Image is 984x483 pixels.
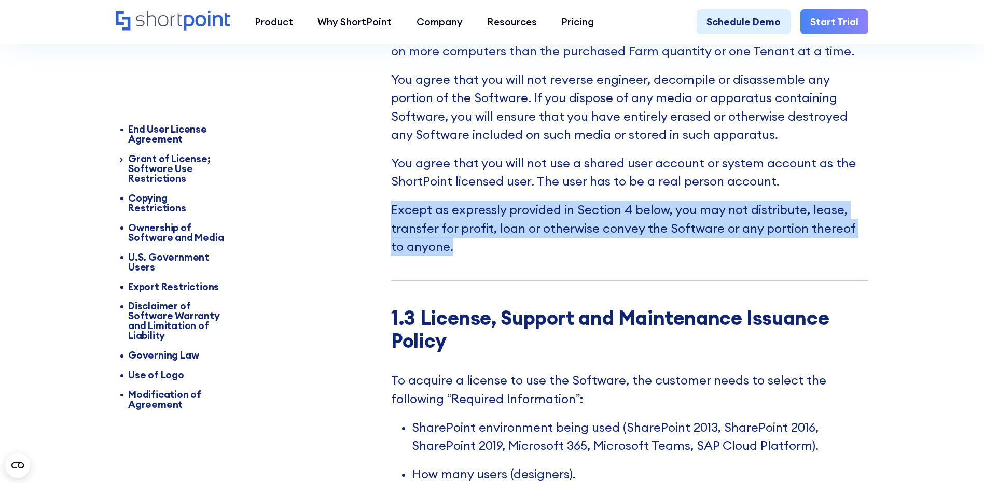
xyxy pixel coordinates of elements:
div: Copying Restrictions [128,193,227,213]
div: Pricing [561,15,594,29]
div: Modification of Agreement [128,390,227,409]
div: Disclaimer of Software Warranty and Limitation of Liability [128,301,227,340]
div: Governing Law [128,350,227,360]
a: Resources [475,9,549,34]
div: Export Restrictions [128,281,227,291]
div: Use of Logo [128,370,227,380]
a: Product [242,9,305,34]
p: SharePoint environment being used (SharePoint 2013, SharePoint 2016, SharePoint 2019, Microsoft 3... [412,418,868,455]
a: Pricing [549,9,606,34]
iframe: Chat Widget [932,433,984,483]
p: To acquire a license to use the Software, the customer needs to select the following “Required In... [391,371,868,408]
div: End User License Agreement [128,124,227,144]
div: U.S. Government Users [128,252,227,272]
a: Start Trial [800,9,868,34]
button: Open CMP widget [5,453,30,478]
div: Resources [487,15,537,29]
div: Company [417,15,463,29]
p: You agree that you will not use a shared user account or system account as the ShortPoint license... [391,154,868,191]
div: Grant of License; Software Use Restrictions [128,154,227,183]
div: Ownership of Software and Media [128,223,227,243]
h3: 1.3 License, Support and Maintenance Issuance Policy [391,306,868,352]
p: You agree that you will not reverse engineer, decompile or disassemble any portion of the Softwar... [391,70,868,144]
div: Why ShortPoint [317,15,392,29]
p: Except as expressly provided in Section 4 below, you may not distribute, lease, transfer for prof... [391,201,868,256]
a: Home [116,11,230,32]
div: Product [255,15,293,29]
a: Schedule Demo [697,9,791,34]
a: Company [404,9,475,34]
a: Why ShortPoint [306,9,404,34]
